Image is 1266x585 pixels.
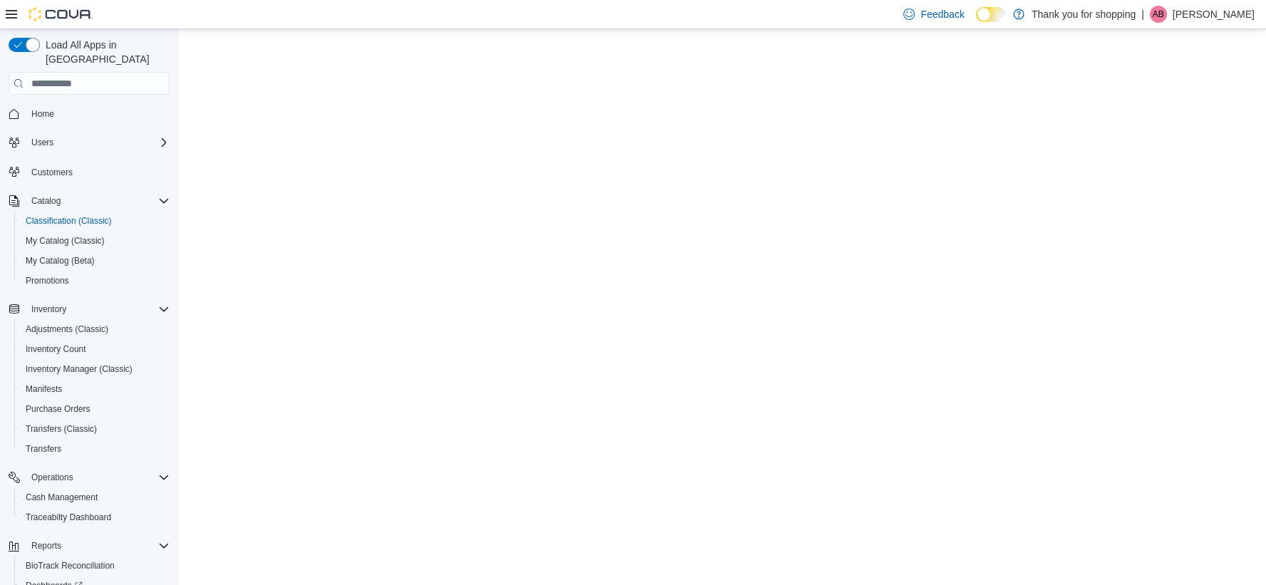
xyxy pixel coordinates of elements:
input: Dark Mode [976,7,1006,22]
img: Cova [28,7,93,21]
span: Manifests [26,383,62,395]
button: My Catalog (Classic) [14,231,175,251]
button: Reports [3,536,175,556]
a: My Catalog (Beta) [20,252,100,269]
span: My Catalog (Beta) [26,255,95,266]
a: Adjustments (Classic) [20,321,114,338]
button: Operations [3,467,175,487]
span: Inventory [31,304,66,315]
span: Transfers [20,440,170,457]
span: Promotions [20,272,170,289]
button: My Catalog (Beta) [14,251,175,271]
span: My Catalog (Beta) [20,252,170,269]
span: Operations [26,469,170,486]
span: My Catalog (Classic) [20,232,170,249]
span: Home [31,108,54,120]
span: Inventory Count [20,341,170,358]
a: Traceabilty Dashboard [20,509,117,526]
span: Customers [26,162,170,180]
span: BioTrack Reconciliation [20,557,170,574]
button: Home [3,103,175,124]
a: BioTrack Reconciliation [20,557,120,574]
a: Transfers [20,440,67,457]
a: Cash Management [20,489,103,506]
a: Classification (Classic) [20,212,118,229]
button: Purchase Orders [14,399,175,419]
button: Cash Management [14,487,175,507]
span: Purchase Orders [26,403,90,415]
span: Traceabilty Dashboard [26,512,111,523]
span: Inventory Manager (Classic) [26,363,133,375]
span: Cash Management [20,489,170,506]
button: Users [26,134,59,151]
p: Thank you for shopping [1032,6,1136,23]
span: Users [26,134,170,151]
a: Promotions [20,272,75,289]
span: Cash Management [26,492,98,503]
button: Users [3,133,175,152]
span: Operations [31,472,73,483]
a: Inventory Manager (Classic) [20,361,138,378]
a: My Catalog (Classic) [20,232,110,249]
button: Customers [3,161,175,182]
button: Inventory [3,299,175,319]
button: Transfers (Classic) [14,419,175,439]
span: Promotions [26,275,69,286]
button: Classification (Classic) [14,211,175,231]
div: Ariana Brown [1150,6,1167,23]
span: Adjustments (Classic) [26,323,108,335]
span: Users [31,137,53,148]
p: [PERSON_NAME] [1173,6,1255,23]
a: Purchase Orders [20,400,96,418]
button: Traceabilty Dashboard [14,507,175,527]
button: Operations [26,469,79,486]
span: Traceabilty Dashboard [20,509,170,526]
button: Reports [26,537,67,554]
span: Manifests [20,380,170,398]
a: Transfers (Classic) [20,420,103,438]
span: Inventory Manager (Classic) [20,361,170,378]
span: AB [1153,6,1164,23]
button: Adjustments (Classic) [14,319,175,339]
button: Inventory Count [14,339,175,359]
span: Classification (Classic) [26,215,112,227]
span: Catalog [31,195,61,207]
span: Customers [31,167,73,178]
span: Adjustments (Classic) [20,321,170,338]
button: Promotions [14,271,175,291]
span: Transfers (Classic) [26,423,97,435]
span: Feedback [920,7,964,21]
button: Inventory [26,301,72,318]
button: Manifests [14,379,175,399]
span: BioTrack Reconciliation [26,560,115,571]
span: Reports [31,540,61,552]
button: BioTrack Reconciliation [14,556,175,576]
span: Catalog [26,192,170,209]
button: Catalog [26,192,66,209]
a: Manifests [20,380,68,398]
a: Inventory Count [20,341,92,358]
span: Transfers (Classic) [20,420,170,438]
span: Reports [26,537,170,554]
p: | [1141,6,1144,23]
a: Home [26,105,60,123]
button: Catalog [3,191,175,211]
span: Purchase Orders [20,400,170,418]
button: Inventory Manager (Classic) [14,359,175,379]
span: Inventory Count [26,343,86,355]
span: Home [26,105,170,123]
span: My Catalog (Classic) [26,235,105,247]
span: Transfers [26,443,61,455]
span: Load All Apps in [GEOGRAPHIC_DATA] [40,38,170,66]
a: Customers [26,164,78,181]
button: Transfers [14,439,175,459]
span: Classification (Classic) [20,212,170,229]
span: Inventory [26,301,170,318]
